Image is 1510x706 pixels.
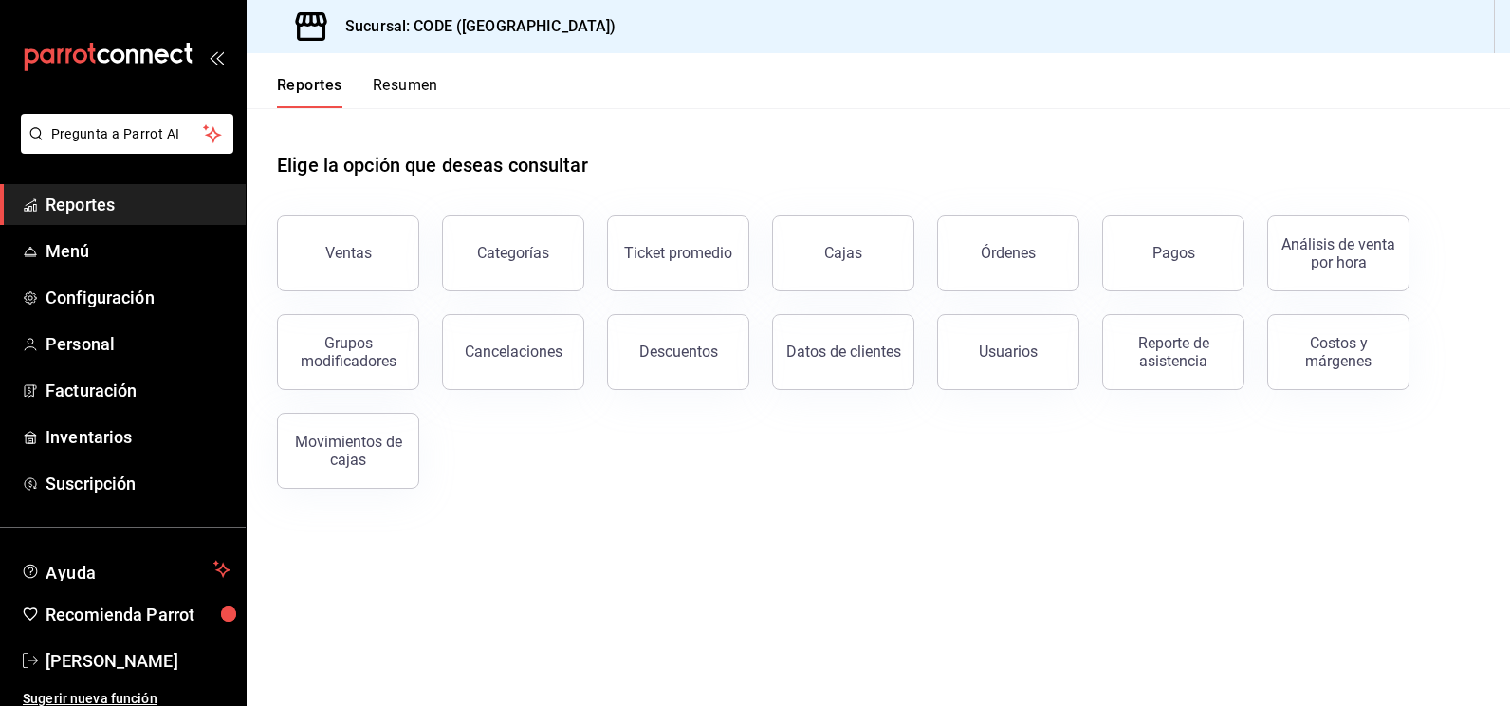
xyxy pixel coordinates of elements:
[13,138,233,158] a: Pregunta a Parrot AI
[786,343,901,361] div: Datos de clientes
[46,378,230,403] span: Facturación
[1114,334,1232,370] div: Reporte de asistencia
[937,215,1079,291] button: Órdenes
[1267,215,1409,291] button: Análisis de venta por hora
[21,114,233,154] button: Pregunta a Parrot AI
[824,244,862,262] div: Cajas
[325,244,372,262] div: Ventas
[979,343,1038,361] div: Usuarios
[46,602,230,627] span: Recomienda Parrot
[277,76,342,108] button: Reportes
[46,331,230,357] span: Personal
[51,124,204,144] span: Pregunta a Parrot AI
[46,558,206,581] span: Ayuda
[46,424,230,450] span: Inventarios
[277,76,438,108] div: navigation tabs
[277,151,588,179] h1: Elige la opción que deseas consultar
[442,314,584,390] button: Cancelaciones
[442,215,584,291] button: Categorías
[624,244,732,262] div: Ticket promedio
[477,244,549,262] div: Categorías
[981,244,1036,262] div: Órdenes
[209,49,224,65] button: open_drawer_menu
[607,215,749,291] button: Ticket promedio
[46,192,230,217] span: Reportes
[46,238,230,264] span: Menú
[289,433,407,469] div: Movimientos de cajas
[639,343,718,361] div: Descuentos
[46,285,230,310] span: Configuración
[277,215,419,291] button: Ventas
[330,15,616,38] h3: Sucursal: CODE ([GEOGRAPHIC_DATA])
[1102,215,1244,291] button: Pagos
[277,314,419,390] button: Grupos modificadores
[46,648,230,674] span: [PERSON_NAME]
[46,471,230,496] span: Suscripción
[277,413,419,489] button: Movimientos de cajas
[1267,314,1409,390] button: Costos y márgenes
[607,314,749,390] button: Descuentos
[465,343,562,361] div: Cancelaciones
[373,76,438,108] button: Resumen
[1152,244,1195,262] div: Pagos
[289,334,407,370] div: Grupos modificadores
[1280,235,1397,271] div: Análisis de venta por hora
[937,314,1079,390] button: Usuarios
[772,314,914,390] button: Datos de clientes
[1280,334,1397,370] div: Costos y márgenes
[1102,314,1244,390] button: Reporte de asistencia
[772,215,914,291] button: Cajas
